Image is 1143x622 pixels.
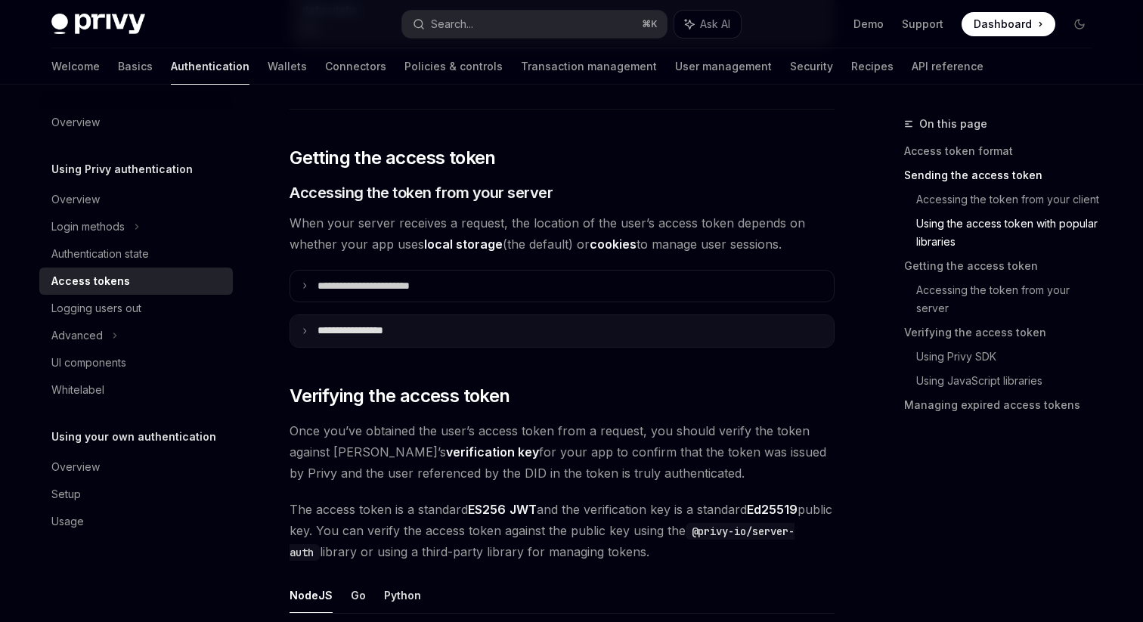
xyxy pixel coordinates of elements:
[51,428,216,446] h5: Using your own authentication
[1067,12,1092,36] button: Toggle dark mode
[39,481,233,508] a: Setup
[290,420,835,484] span: Once you’ve obtained the user’s access token from a request, you should verify the token against ...
[51,190,100,209] div: Overview
[904,254,1104,278] a: Getting the access token
[290,499,835,562] span: The access token is a standard and the verification key is a standard public key. You can verify ...
[904,320,1104,345] a: Verifying the access token
[290,212,835,255] span: When your server receives a request, the location of the user’s access token depends on whether y...
[51,458,100,476] div: Overview
[39,186,233,213] a: Overview
[919,115,987,133] span: On this page
[916,187,1104,212] a: Accessing the token from your client
[290,523,795,561] code: @privy-io/server-auth
[51,160,193,178] h5: Using Privy authentication
[39,109,233,136] a: Overview
[51,381,104,399] div: Whitelabel
[851,48,894,85] a: Recipes
[700,17,730,32] span: Ask AI
[912,48,983,85] a: API reference
[916,212,1104,254] a: Using the access token with popular libraries
[290,384,510,408] span: Verifying the access token
[118,48,153,85] a: Basics
[39,508,233,535] a: Usage
[290,577,333,613] button: NodeJS
[39,240,233,268] a: Authentication state
[51,326,103,345] div: Advanced
[853,17,884,32] a: Demo
[424,237,503,252] strong: local storage
[521,48,657,85] a: Transaction management
[674,11,741,38] button: Ask AI
[510,502,537,518] a: JWT
[51,48,100,85] a: Welcome
[39,376,233,404] a: Whitelabel
[916,278,1104,320] a: Accessing the token from your server
[51,14,145,35] img: dark logo
[268,48,307,85] a: Wallets
[51,299,141,317] div: Logging users out
[51,485,81,503] div: Setup
[51,218,125,236] div: Login methods
[39,295,233,322] a: Logging users out
[902,17,943,32] a: Support
[39,453,233,481] a: Overview
[904,139,1104,163] a: Access token format
[916,369,1104,393] a: Using JavaScript libraries
[468,502,506,518] a: ES256
[904,393,1104,417] a: Managing expired access tokens
[747,502,798,518] a: Ed25519
[675,48,772,85] a: User management
[431,15,473,33] div: Search...
[446,444,539,460] strong: verification key
[51,245,149,263] div: Authentication state
[962,12,1055,36] a: Dashboard
[51,354,126,372] div: UI components
[290,182,553,203] span: Accessing the token from your server
[325,48,386,85] a: Connectors
[916,345,1104,369] a: Using Privy SDK
[904,163,1104,187] a: Sending the access token
[402,11,667,38] button: Search...⌘K
[290,146,496,170] span: Getting the access token
[642,18,658,30] span: ⌘ K
[51,113,100,132] div: Overview
[51,272,130,290] div: Access tokens
[590,237,637,252] strong: cookies
[790,48,833,85] a: Security
[384,577,421,613] button: Python
[351,577,366,613] button: Go
[171,48,249,85] a: Authentication
[39,268,233,295] a: Access tokens
[974,17,1032,32] span: Dashboard
[404,48,503,85] a: Policies & controls
[39,349,233,376] a: UI components
[51,512,84,531] div: Usage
